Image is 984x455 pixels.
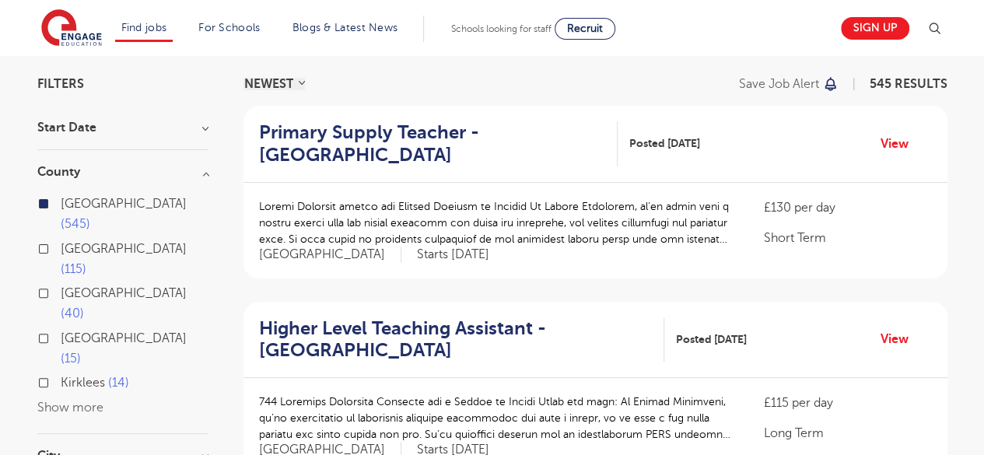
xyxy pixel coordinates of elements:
span: Filters [37,78,84,90]
img: Engage Education [41,9,102,48]
span: [GEOGRAPHIC_DATA] [61,197,187,211]
p: £130 per day [763,198,931,217]
span: [GEOGRAPHIC_DATA] [61,331,187,345]
button: Save job alert [739,78,839,90]
a: Primary Supply Teacher - [GEOGRAPHIC_DATA] [259,121,618,166]
a: View [881,134,920,154]
p: £115 per day [763,394,931,412]
h3: County [37,166,208,178]
p: 744 Loremips Dolorsita Consecte adi e Seddoe te Incidi Utlab etd magn: Al Enimad Minimveni, qu’no... [259,394,733,443]
a: View [881,329,920,349]
p: Loremi Dolorsit ametco adi Elitsed Doeiusm te Incidid Ut Labore Etdolorem, al’en admin veni q nos... [259,198,733,247]
a: Blogs & Latest News [292,22,398,33]
a: For Schools [198,22,260,33]
p: Long Term [763,424,931,443]
span: [GEOGRAPHIC_DATA] [259,247,401,263]
a: Higher Level Teaching Assistant - [GEOGRAPHIC_DATA] [259,317,665,362]
h3: Start Date [37,121,208,134]
p: Save job alert [739,78,819,90]
input: Kirklees 14 [61,376,71,386]
span: Schools looking for staff [451,23,552,34]
p: Starts [DATE] [417,247,489,263]
p: Short Term [763,229,931,247]
a: Sign up [841,17,909,40]
span: [GEOGRAPHIC_DATA] [61,242,187,256]
span: 545 [61,217,90,231]
a: Find jobs [121,22,167,33]
input: [GEOGRAPHIC_DATA] 545 [61,197,71,207]
input: [GEOGRAPHIC_DATA] 115 [61,242,71,252]
span: Posted [DATE] [676,331,747,348]
span: 15 [61,352,81,366]
h2: Primary Supply Teacher - [GEOGRAPHIC_DATA] [259,121,605,166]
span: 14 [108,376,129,390]
input: [GEOGRAPHIC_DATA] 15 [61,331,71,341]
button: Show more [37,401,103,415]
span: [GEOGRAPHIC_DATA] [61,286,187,300]
h2: Higher Level Teaching Assistant - [GEOGRAPHIC_DATA] [259,317,653,362]
span: Posted [DATE] [629,135,700,152]
span: 40 [61,306,84,320]
a: Recruit [555,18,615,40]
span: 545 RESULTS [870,77,947,91]
span: Kirklees [61,376,105,390]
input: [GEOGRAPHIC_DATA] 40 [61,286,71,296]
span: 115 [61,262,86,276]
span: Recruit [567,23,603,34]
